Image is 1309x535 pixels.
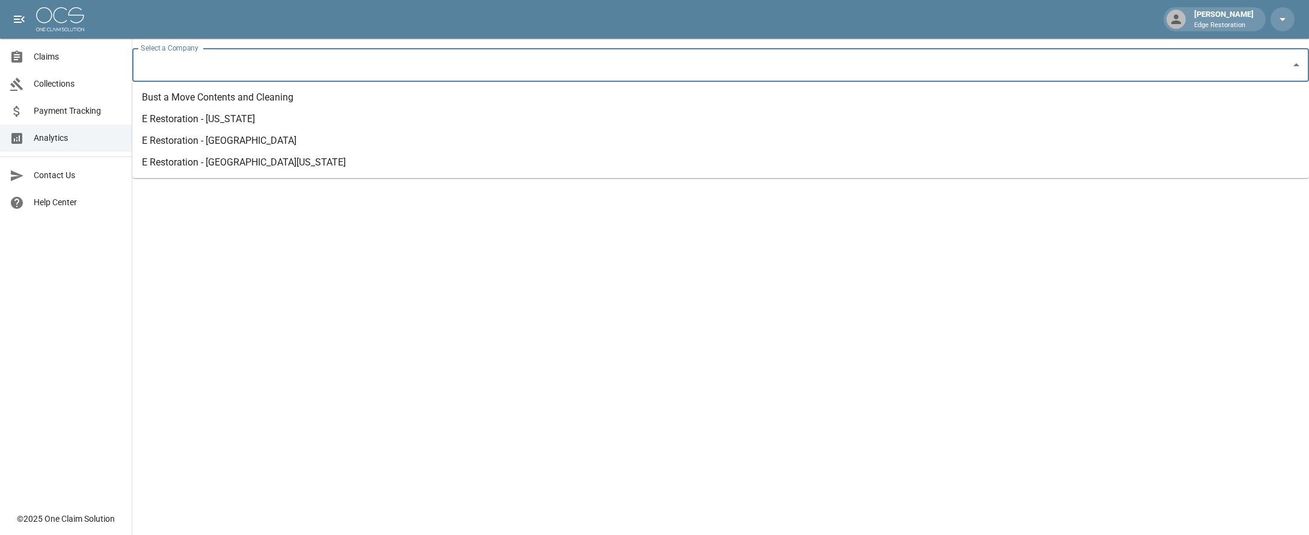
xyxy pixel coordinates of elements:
[132,152,1309,173] li: E Restoration - [GEOGRAPHIC_DATA][US_STATE]
[132,130,1309,152] li: E Restoration - [GEOGRAPHIC_DATA]
[7,7,31,31] button: open drawer
[132,108,1309,130] li: E Restoration - [US_STATE]
[1288,57,1305,73] button: Close
[36,7,84,31] img: ocs-logo-white-transparent.png
[34,78,122,90] span: Collections
[1194,20,1254,31] p: Edge Restoration
[34,169,122,182] span: Contact Us
[34,132,122,144] span: Analytics
[34,51,122,63] span: Claims
[17,513,115,525] div: © 2025 One Claim Solution
[34,105,122,117] span: Payment Tracking
[34,196,122,209] span: Help Center
[141,43,198,53] label: Select a Company
[132,87,1309,108] li: Bust a Move Contents and Cleaning
[1189,8,1258,30] div: [PERSON_NAME]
